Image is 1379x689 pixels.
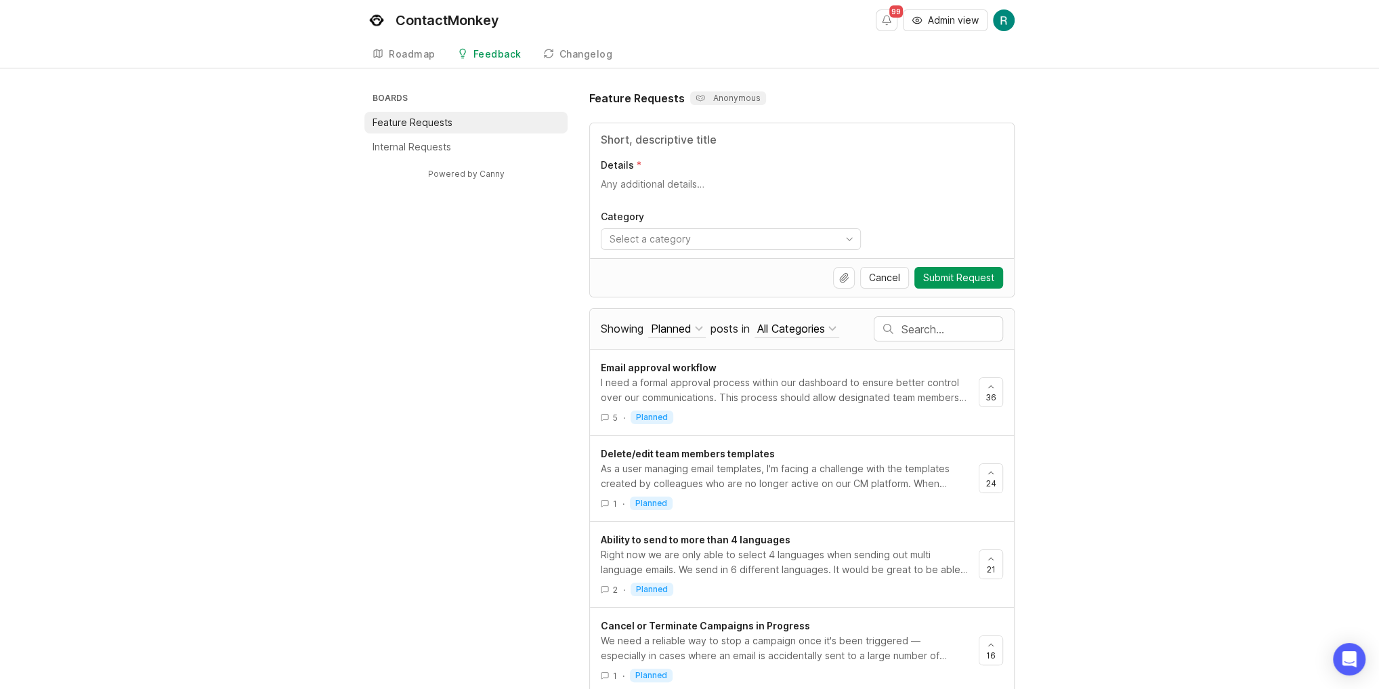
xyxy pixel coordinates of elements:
img: Rowan Naylor [993,9,1015,31]
span: 24 [986,478,996,489]
a: Changelog [535,41,621,68]
span: 16 [986,650,996,661]
div: Open Intercom Messenger [1333,643,1365,675]
p: Internal Requests [373,140,451,154]
div: · [622,670,624,682]
span: 21 [987,564,996,575]
div: I need a formal approval process within our dashboard to ensure better control over our communica... [601,375,968,405]
p: Feature Requests [373,116,452,129]
button: 16 [979,635,1003,665]
div: Changelog [559,49,613,59]
span: Submit Request [923,271,994,285]
a: Roadmap [364,41,444,68]
h3: Boards [370,90,568,109]
div: · [623,584,625,596]
button: Submit Request [914,267,1003,289]
span: 5 [613,412,618,423]
span: 1 [613,498,617,509]
button: Notifications [876,9,897,31]
textarea: Details [601,178,1003,205]
button: Cancel [860,267,909,289]
div: Planned [651,321,692,336]
p: planned [635,498,667,509]
a: Internal Requests [364,136,568,158]
p: planned [635,670,667,681]
label: Category [601,210,1003,223]
input: Search… [901,322,1002,337]
div: As a user managing email templates, I'm facing a challenge with the templates created by colleagu... [601,461,968,491]
a: Cancel or Terminate Campaigns in ProgressWe need a reliable way to stop a campaign once it's been... [601,619,979,682]
button: 24 [979,463,1003,493]
span: Cancel [869,271,900,285]
a: Feedback [449,41,530,68]
span: Ability to send to more than 4 languages [601,534,790,545]
span: 36 [985,392,996,403]
div: ContactMonkey [396,14,499,27]
span: Admin view [928,14,979,27]
span: Delete/edit team members templates [601,448,775,459]
span: 99 [889,5,903,18]
span: 1 [613,670,617,682]
span: posts in [710,322,750,335]
button: Admin view [903,9,988,31]
img: ContactMonkey logo [364,8,389,33]
input: Title [601,131,1003,148]
div: All Categories [757,321,825,336]
a: Email approval workflowI need a formal approval process within our dashboard to ensure better con... [601,360,979,424]
p: planned [636,412,668,423]
p: planned [636,584,668,595]
button: posts in [755,320,839,338]
button: Upload file [833,267,855,289]
span: Cancel or Terminate Campaigns in Progress [601,620,810,631]
div: Roadmap [389,49,436,59]
div: Right now we are only able to select 4 languages when sending out multi language emails. We send ... [601,547,968,577]
span: Email approval workflow [601,362,717,373]
button: 21 [979,549,1003,579]
a: Feature Requests [364,112,568,133]
button: Showing [648,320,706,338]
p: Anonymous [696,93,761,104]
a: Ability to send to more than 4 languagesRight now we are only able to select 4 languages when sen... [601,533,979,596]
h1: Feature Requests [589,90,685,106]
div: We need a reliable way to stop a campaign once it's been triggered — especially in cases where an... [601,633,968,663]
a: Delete/edit team members templatesAs a user managing email templates, I'm facing a challenge with... [601,446,979,510]
div: · [623,412,625,423]
a: Powered by Canny [426,166,507,182]
div: · [622,498,624,509]
span: 2 [613,584,618,596]
button: 36 [979,377,1003,407]
div: Feedback [473,49,522,59]
div: Select a category [610,232,691,247]
p: Details [601,159,634,172]
span: Showing [601,322,643,335]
